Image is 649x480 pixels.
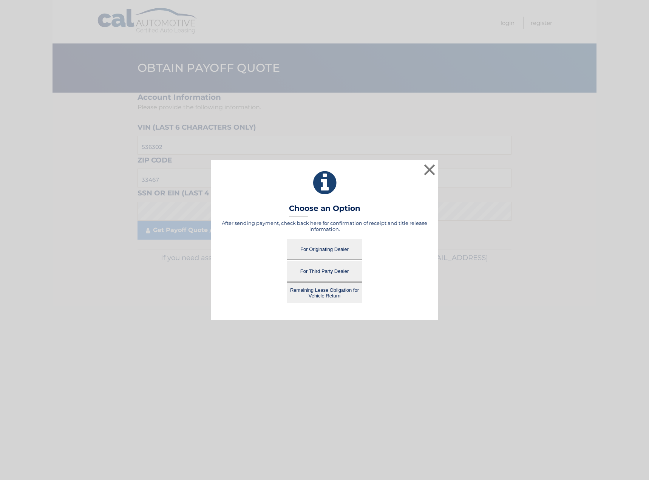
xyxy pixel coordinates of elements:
[289,204,360,217] h3: Choose an Option
[287,282,362,303] button: Remaining Lease Obligation for Vehicle Return
[287,261,362,282] button: For Third Party Dealer
[221,220,428,232] h5: After sending payment, check back here for confirmation of receipt and title release information.
[422,162,437,177] button: ×
[287,239,362,260] button: For Originating Dealer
